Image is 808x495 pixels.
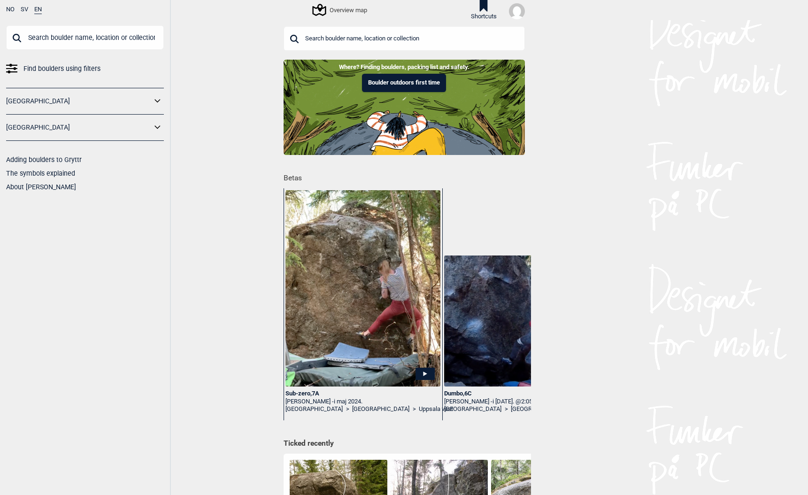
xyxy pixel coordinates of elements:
[7,62,801,72] p: Where? Finding boulders, packing list and safety.
[413,405,416,413] span: >
[284,60,525,155] img: Indoor to outdoor
[444,255,599,387] img: Christina pa Dumbo
[6,183,76,191] a: About [PERSON_NAME]
[284,26,525,51] input: Search boulder name, location or collection
[511,405,568,413] a: [GEOGRAPHIC_DATA]
[284,439,525,449] h1: Ticked recently
[285,405,343,413] a: [GEOGRAPHIC_DATA]
[314,4,367,15] div: Overview map
[6,25,164,50] input: Search boulder name, location or collection
[444,405,501,413] a: [GEOGRAPHIC_DATA]
[285,390,440,398] div: Sub-zero , 7A
[6,156,82,163] a: Adding boulders to Gryttr
[352,405,409,413] a: [GEOGRAPHIC_DATA]
[362,74,446,92] button: Boulder outdoors first time
[23,62,100,76] span: Find boulders using filters
[285,190,440,387] img: Christina pa Sub zero
[444,390,599,398] div: Dumbo , 6C
[285,398,440,406] div: [PERSON_NAME] -
[509,3,525,19] img: User fallback1
[492,398,532,405] span: i [DATE]. @2:05
[419,405,453,413] a: Uppsala väst
[346,405,349,413] span: >
[505,405,508,413] span: >
[334,398,362,405] span: i maj 2024.
[34,6,42,14] button: EN
[6,121,152,134] a: [GEOGRAPHIC_DATA]
[6,94,152,108] a: [GEOGRAPHIC_DATA]
[6,62,164,76] a: Find boulders using filters
[444,398,599,406] div: [PERSON_NAME] -
[6,6,15,13] button: NO
[21,6,28,13] button: SV
[284,167,531,184] h1: Betas
[6,170,75,177] a: The symbols explained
